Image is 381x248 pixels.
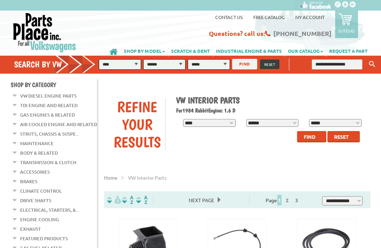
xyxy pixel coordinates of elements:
a: Brakes [20,177,37,186]
h4: Search by VW [14,59,100,69]
a: VW Diesel Engine Parts [20,91,77,100]
img: Parts Place Inc! [12,12,77,53]
a: SHOP BY MODEL [121,44,168,57]
a: 3 [294,197,300,203]
a: INDUSTRIAL ENGINE & PARTS [213,44,285,57]
a: Contact us [215,14,243,20]
a: Struts, Chassis & Suspe... [20,129,79,138]
button: FIND [232,59,257,69]
a: Next Page [185,197,218,203]
span: Next Page [185,195,218,205]
a: Exhaust [20,224,41,234]
img: filterpricelow.svg [107,196,121,204]
a: Body & Related [20,148,58,157]
a: Drive Shafts [20,196,51,205]
h4: Shop By Category [11,81,97,88]
button: Reset [327,131,360,142]
a: Gas Engines & Related [20,110,75,119]
a: OUR CATALOG [285,44,326,57]
div: Refine Your Results [109,98,165,151]
span: Engine: 1.6 D [208,107,235,114]
a: Accessories [20,167,50,176]
span: VW interior parts [128,174,167,181]
a: TDI Engine and Related [20,101,78,110]
span: Reset [334,134,349,140]
h1: VW Interior Parts [176,95,365,105]
a: Climate Control [20,186,62,196]
a: Engine Cooling [20,215,59,224]
span: Find [304,134,315,140]
button: Find [297,131,326,142]
a: Electrical, Starters, &... [20,205,79,215]
a: Transmission & Clutch [20,158,76,167]
a: Home [104,174,117,181]
a: Free Catalog [253,14,285,20]
a: My Account [295,14,325,20]
a: Air Cooled Engine and Related [20,120,97,129]
img: Sort by Headline [121,196,135,204]
span: RESET [264,62,276,67]
h2: 1984 Rabbit [176,107,365,114]
span: 1 [277,195,282,205]
button: RESET [260,60,280,69]
button: Keyword Search [367,58,377,70]
a: REQUEST A PART [326,44,370,57]
p: 0 items [339,28,355,34]
a: 0 items [335,11,358,38]
a: Maintenance [20,139,54,148]
a: Featured Products [20,234,68,243]
span: For [176,107,182,114]
div: Page [249,194,317,205]
a: 2 [284,197,290,203]
a: SCRATCH & DENT [168,44,213,57]
img: Sort by Sales Rank [135,196,149,204]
